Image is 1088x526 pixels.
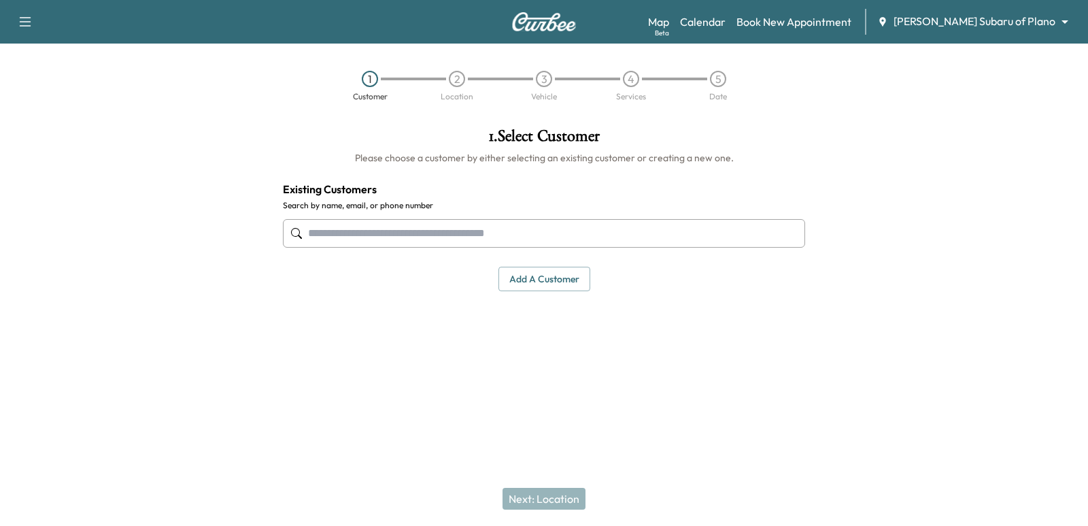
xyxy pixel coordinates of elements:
[353,93,388,101] div: Customer
[680,14,726,30] a: Calendar
[736,14,851,30] a: Book New Appointment
[441,93,473,101] div: Location
[710,71,726,87] div: 5
[283,200,805,211] label: Search by name, email, or phone number
[511,12,577,31] img: Curbee Logo
[531,93,557,101] div: Vehicle
[283,128,805,151] h1: 1 . Select Customer
[283,181,805,197] h4: Existing Customers
[648,14,669,30] a: MapBeta
[623,71,639,87] div: 4
[536,71,552,87] div: 3
[498,267,590,292] button: Add a customer
[449,71,465,87] div: 2
[283,151,805,165] h6: Please choose a customer by either selecting an existing customer or creating a new one.
[362,71,378,87] div: 1
[709,93,727,101] div: Date
[655,28,669,38] div: Beta
[894,14,1055,29] span: [PERSON_NAME] Subaru of Plano
[616,93,646,101] div: Services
